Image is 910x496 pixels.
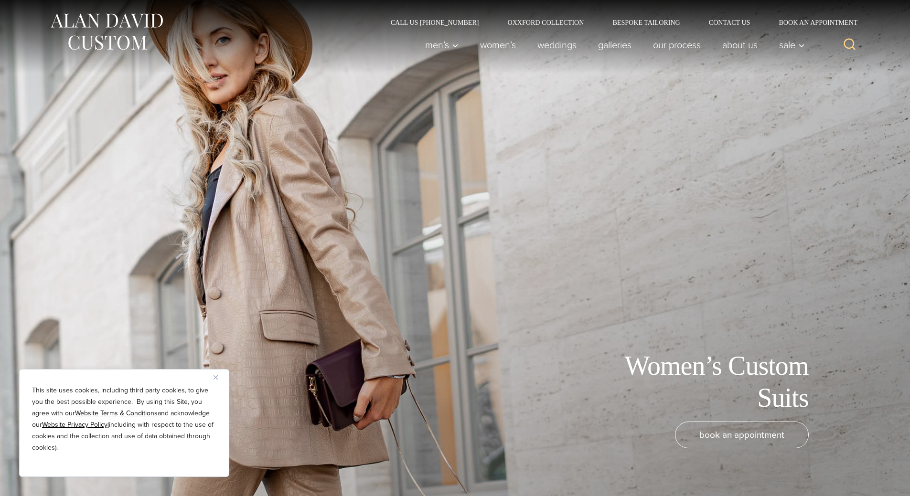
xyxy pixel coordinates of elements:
[838,33,861,56] button: View Search Form
[425,40,459,50] span: Men’s
[493,19,598,26] a: Oxxford Collection
[699,428,784,442] span: book an appointment
[695,19,765,26] a: Contact Us
[469,35,526,54] a: Women’s
[376,19,493,26] a: Call Us [PHONE_NUMBER]
[42,420,107,430] a: Website Privacy Policy
[598,19,694,26] a: Bespoke Tailoring
[75,408,158,418] a: Website Terms & Conditions
[764,19,861,26] a: Book an Appointment
[642,35,711,54] a: Our Process
[376,19,861,26] nav: Secondary Navigation
[594,350,809,414] h1: Women’s Custom Suits
[414,35,810,54] nav: Primary Navigation
[49,11,164,53] img: Alan David Custom
[526,35,587,54] a: weddings
[711,35,768,54] a: About Us
[32,385,216,454] p: This site uses cookies, including third party cookies, to give you the best possible experience. ...
[214,371,225,383] button: Close
[587,35,642,54] a: Galleries
[675,422,809,448] a: book an appointment
[214,375,218,380] img: Close
[779,40,805,50] span: Sale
